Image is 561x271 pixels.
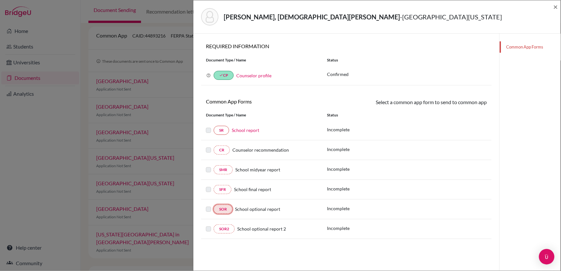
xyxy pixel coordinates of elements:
[236,73,271,78] a: Counselor profile
[237,226,286,232] span: School optional report 2
[235,206,280,212] span: School optional report
[554,2,558,11] span: ×
[322,57,492,63] div: Status
[201,57,322,63] div: Document Type / Name
[235,167,280,172] span: School midyear report
[214,224,235,233] a: SOR2
[400,13,502,21] span: - [GEOGRAPHIC_DATA][US_STATE]
[327,126,350,133] p: Incomplete
[214,205,232,214] a: SOR
[500,41,561,53] a: Common App Forms
[224,13,400,21] strong: [PERSON_NAME], [DEMOGRAPHIC_DATA][PERSON_NAME]
[219,73,223,77] i: done
[539,249,555,265] div: Open Intercom Messenger
[214,165,233,174] a: SMR
[214,146,230,155] a: CR
[201,112,322,118] div: Document Type / Name
[322,112,492,118] div: Status
[327,71,487,78] p: Confirmed
[327,185,350,192] p: Incomplete
[232,147,289,153] span: Counselor recommendation
[327,166,350,172] p: Incomplete
[214,185,231,194] a: SFR
[214,71,234,80] a: doneCP
[234,187,271,192] span: School final report
[327,205,350,212] p: Incomplete
[206,98,342,104] h6: Common App Forms
[201,43,492,49] h6: REQUIRED INFORMATION
[554,3,558,11] button: Close
[232,127,259,133] a: School report
[214,126,229,135] a: SR
[327,146,350,153] p: Incomplete
[346,98,492,107] div: Select a common app form to send to common app
[327,225,350,232] p: Incomplete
